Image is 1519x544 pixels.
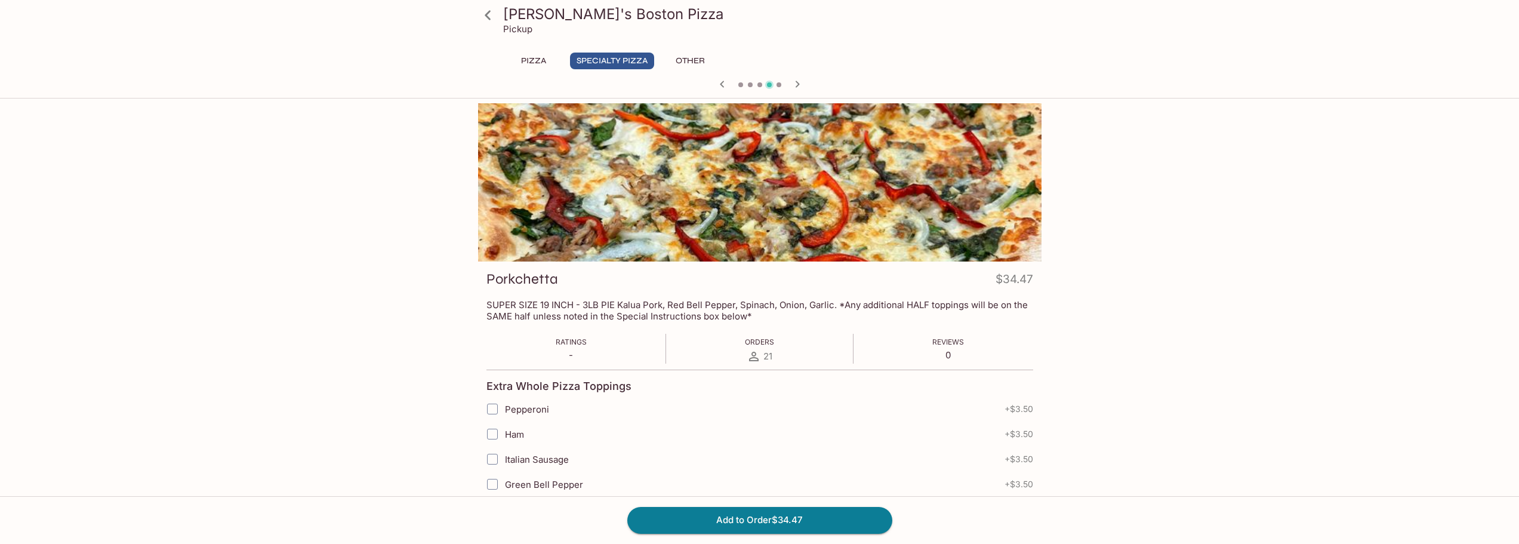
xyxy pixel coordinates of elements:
[1005,480,1033,489] span: + $3.50
[505,454,569,465] span: Italian Sausage
[478,103,1042,262] div: Porkchetta
[932,337,964,346] span: Reviews
[627,507,892,533] button: Add to Order$34.47
[486,299,1033,322] p: SUPER SIZE 19 INCH - 3LB PIE Kalua Pork, Red Bell Pepper, Spinach, Onion, Garlic. *Any additional...
[745,337,774,346] span: Orders
[503,23,532,35] p: Pickup
[505,429,524,440] span: Ham
[556,337,587,346] span: Ratings
[505,404,549,415] span: Pepperoni
[570,53,654,69] button: Specialty Pizza
[763,351,772,362] span: 21
[505,479,583,490] span: Green Bell Pepper
[932,349,964,361] p: 0
[1005,404,1033,414] span: + $3.50
[996,270,1033,293] h4: $34.47
[1005,429,1033,439] span: + $3.50
[664,53,717,69] button: Other
[556,349,587,361] p: -
[486,270,558,288] h3: Porkchetta
[507,53,560,69] button: Pizza
[503,5,1037,23] h3: [PERSON_NAME]'s Boston Pizza
[1005,454,1033,464] span: + $3.50
[486,380,631,393] h4: Extra Whole Pizza Toppings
